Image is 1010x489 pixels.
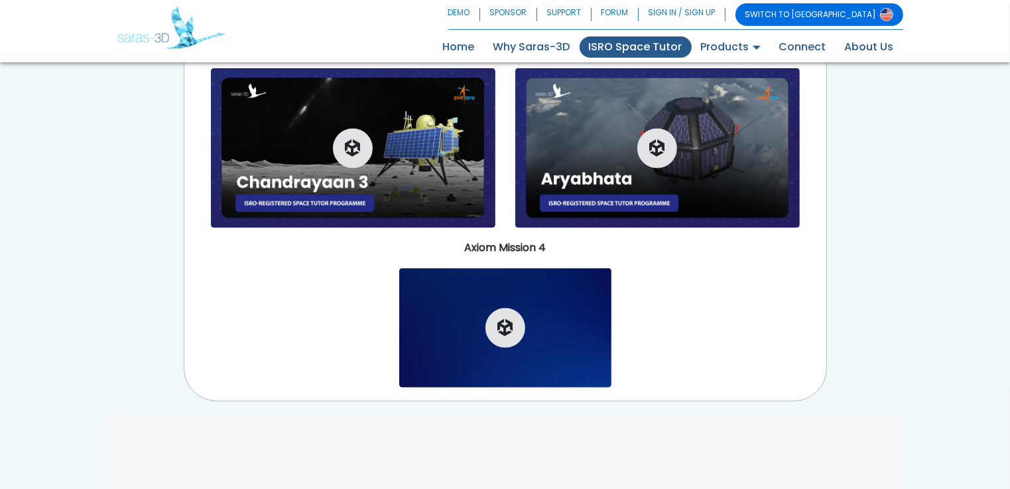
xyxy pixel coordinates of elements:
[464,240,546,255] b: Axiom Mission 4
[399,268,611,388] img: mqdefault.jpg
[639,3,726,26] a: SIGN IN / SIGN UP
[434,36,484,58] a: Home
[211,68,495,228] img: ch_3_pwo.png
[515,68,800,228] img: Aryabhata.jpg
[484,36,580,58] a: Why Saras-3D
[537,3,592,26] a: SUPPORT
[480,3,537,26] a: SPONSOR
[880,8,893,21] img: Switch to USA
[580,36,692,58] a: ISRO Space Tutor
[735,3,903,26] a: SWITCH TO [GEOGRAPHIC_DATA]
[836,36,903,58] a: About Us
[692,36,770,58] a: Products
[592,3,639,26] a: FORUM
[448,3,480,26] a: DEMO
[770,36,836,58] a: Connect
[117,7,225,49] img: Saras 3D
